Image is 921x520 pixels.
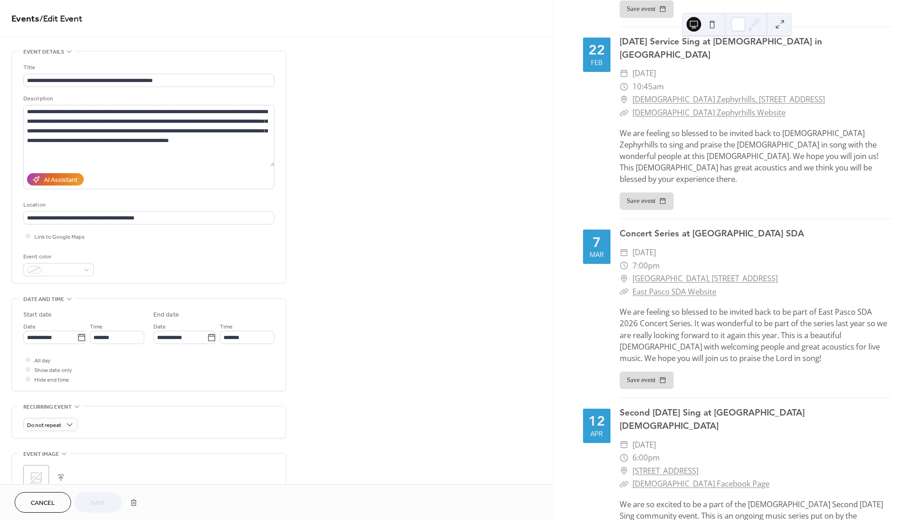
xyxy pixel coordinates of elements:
[153,310,179,320] div: End date
[632,272,778,285] a: [GEOGRAPHIC_DATA], [STREET_ADDRESS]
[23,402,72,412] span: Recurring event
[591,59,603,66] div: Feb
[23,47,64,57] span: Event details
[620,80,628,93] div: ​
[39,10,82,28] span: / Edit Event
[44,175,77,185] div: AI Assistant
[632,478,769,489] a: [DEMOGRAPHIC_DATA] Facebook Page
[23,200,272,210] div: Location
[620,438,628,452] div: ​
[620,0,674,18] button: Save event
[632,465,698,478] a: [STREET_ADDRESS]
[593,235,601,249] div: 7
[220,322,233,332] span: Time
[34,356,50,366] span: All day
[23,465,49,491] div: ;
[632,107,785,118] a: [DEMOGRAPHIC_DATA] Zephyrhills Website
[620,106,628,120] div: ​
[23,310,52,320] div: Start date
[27,173,84,186] button: AI Assistant
[620,192,674,210] button: Save event
[23,322,36,332] span: Date
[23,449,59,459] span: Event image
[620,127,891,185] div: We are feeling so blessed to be invited back to [DEMOGRAPHIC_DATA] Zephyrhills to sing and praise...
[589,43,605,57] div: 22
[23,94,272,104] div: Description
[27,420,61,431] span: Do not repeat
[632,246,656,259] span: [DATE]
[620,36,822,60] a: [DATE] Service Sing at [DEMOGRAPHIC_DATA] in [GEOGRAPHIC_DATA]
[620,67,628,80] div: ​
[632,93,825,106] a: [DEMOGRAPHIC_DATA] Zephyrhills, [STREET_ADDRESS]
[632,80,664,93] span: 10:45am
[34,232,85,242] span: Link to Google Maps
[632,286,716,297] a: East Pasco SDA Website
[11,10,39,28] a: Events
[590,430,603,437] div: Apr
[23,63,272,72] div: Title
[31,498,55,508] span: Cancel
[620,259,628,273] div: ​
[620,477,628,491] div: ​
[34,366,72,375] span: Show date only
[620,285,628,299] div: ​
[90,322,103,332] span: Time
[23,252,92,262] div: Event color
[153,322,166,332] span: Date
[620,246,628,259] div: ​
[632,67,656,80] span: [DATE]
[589,251,604,258] div: Mar
[620,93,628,106] div: ​
[34,375,69,385] span: Hide end time
[620,407,805,431] a: Second [DATE] Sing at [GEOGRAPHIC_DATA][DEMOGRAPHIC_DATA]
[620,272,628,285] div: ​
[620,465,628,478] div: ​
[620,451,628,465] div: ​
[620,306,891,364] div: We are feeling so blessed to be invited back to be part of East Pasco SDA 2026 Concert Series. It...
[620,228,804,239] a: Concert Series at [GEOGRAPHIC_DATA] SDA
[15,492,71,513] button: Cancel
[632,259,660,273] span: 7:00pm
[589,414,605,428] div: 12
[23,295,64,304] span: Date and time
[632,451,660,465] span: 6:00pm
[620,372,674,389] button: Save event
[632,438,656,452] span: [DATE]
